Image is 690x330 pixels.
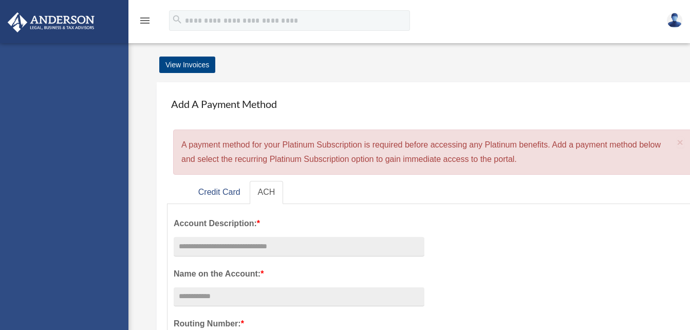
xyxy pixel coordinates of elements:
[5,12,98,32] img: Anderson Advisors Platinum Portal
[159,57,215,73] a: View Invoices
[250,181,284,204] a: ACH
[139,14,151,27] i: menu
[677,137,684,148] button: Close
[667,13,682,28] img: User Pic
[174,216,424,231] label: Account Description:
[172,14,183,25] i: search
[174,267,424,281] label: Name on the Account:
[139,18,151,27] a: menu
[677,136,684,148] span: ×
[190,181,249,204] a: Credit Card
